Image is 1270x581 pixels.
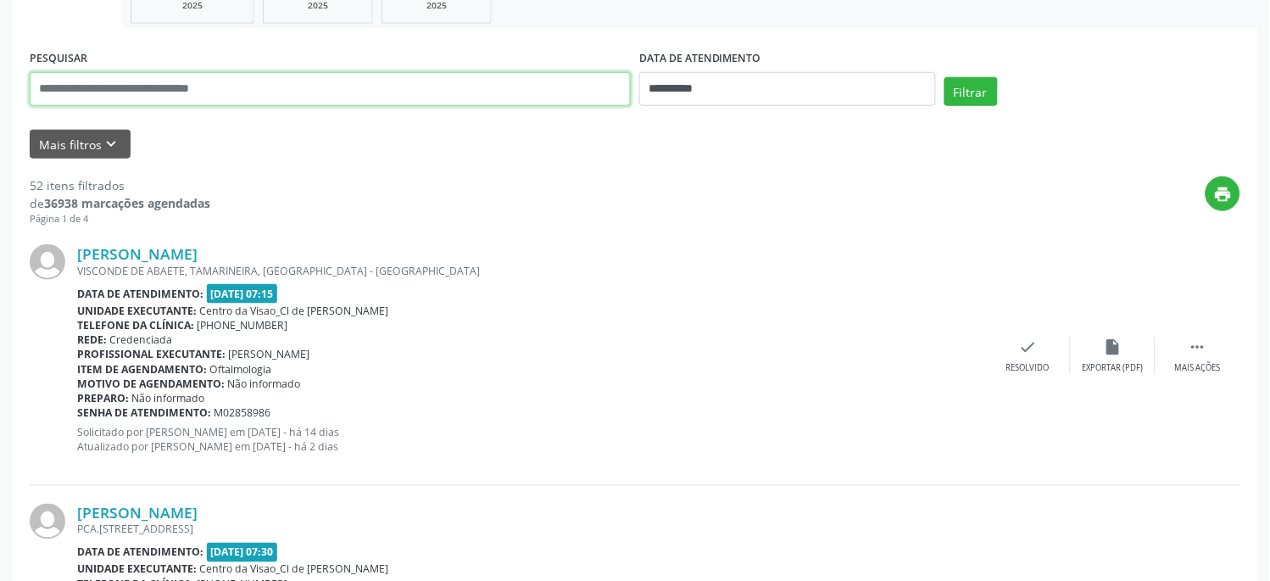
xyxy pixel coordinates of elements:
b: Profissional executante: [77,347,226,361]
span: Centro da Visao_Cl de [PERSON_NAME] [200,562,389,577]
label: DATA DE ATENDIMENTO [639,46,761,72]
button: print [1206,176,1240,211]
b: Unidade executante: [77,562,197,577]
b: Senha de atendimento: [77,405,211,420]
span: Oftalmologia [210,362,272,377]
i: print [1214,185,1233,204]
b: Motivo de agendamento: [77,377,225,391]
span: Centro da Visao_Cl de [PERSON_NAME] [200,304,389,318]
b: Item de agendamento: [77,362,207,377]
img: img [30,244,65,280]
span: M02858986 [214,405,271,420]
button: Mais filtroskeyboard_arrow_down [30,130,131,159]
div: Exportar (PDF) [1083,362,1144,374]
b: Data de atendimento: [77,545,203,560]
label: PESQUISAR [30,46,87,72]
i: check [1019,338,1038,356]
span: [PERSON_NAME] [229,347,310,361]
img: img [30,504,65,539]
a: [PERSON_NAME] [77,244,198,263]
a: [PERSON_NAME] [77,504,198,522]
span: Não informado [228,377,301,391]
div: 52 itens filtrados [30,176,210,194]
b: Preparo: [77,391,129,405]
b: Data de atendimento: [77,287,203,301]
div: de [30,194,210,212]
span: [DATE] 07:30 [207,543,278,562]
span: Credenciada [110,332,173,347]
p: Solicitado por [PERSON_NAME] em [DATE] - há 14 dias Atualizado por [PERSON_NAME] em [DATE] - há 2... [77,426,986,455]
div: Mais ações [1175,362,1221,374]
b: Unidade executante: [77,304,197,318]
span: [DATE] 07:15 [207,284,278,304]
i: keyboard_arrow_down [103,135,121,154]
b: Telefone da clínica: [77,318,194,332]
div: Página 1 de 4 [30,212,210,226]
div: VISCONDE DE ABAETE, TAMARINEIRA, [GEOGRAPHIC_DATA] - [GEOGRAPHIC_DATA] [77,264,986,278]
button: Filtrar [944,77,998,106]
strong: 36938 marcações agendadas [44,195,210,211]
div: PCA.[STREET_ADDRESS] [77,522,986,537]
span: Não informado [132,391,205,405]
b: Rede: [77,332,107,347]
i:  [1189,338,1207,356]
i: insert_drive_file [1104,338,1122,356]
div: Resolvido [1006,362,1050,374]
span: [PHONE_NUMBER] [198,318,288,332]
